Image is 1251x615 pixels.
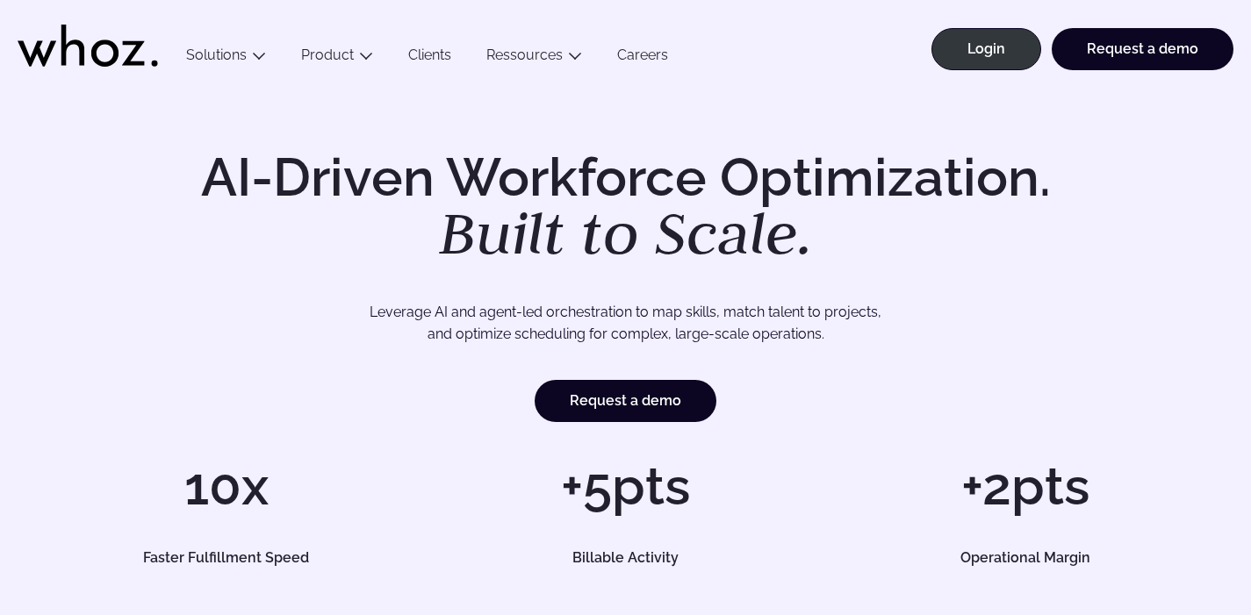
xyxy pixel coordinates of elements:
button: Ressources [469,46,600,70]
button: Product [284,46,391,70]
h1: +2pts [834,460,1216,512]
a: Request a demo [535,380,716,422]
h1: +5pts [435,460,816,512]
a: Product [301,46,354,63]
a: Request a demo [1052,28,1233,70]
p: Leverage AI and agent-led orchestration to map skills, match talent to projects, and optimize sch... [94,301,1157,346]
button: Solutions [169,46,284,70]
h1: AI-Driven Workforce Optimization. [176,151,1075,263]
h5: Operational Margin [853,551,1197,565]
a: Ressources [486,46,563,63]
a: Clients [391,46,469,70]
a: Login [931,28,1041,70]
h1: 10x [35,460,417,512]
em: Built to Scale. [439,194,813,271]
h5: Faster Fulfillment Speed [54,551,399,565]
a: Careers [600,46,686,70]
h5: Billable Activity [454,551,798,565]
